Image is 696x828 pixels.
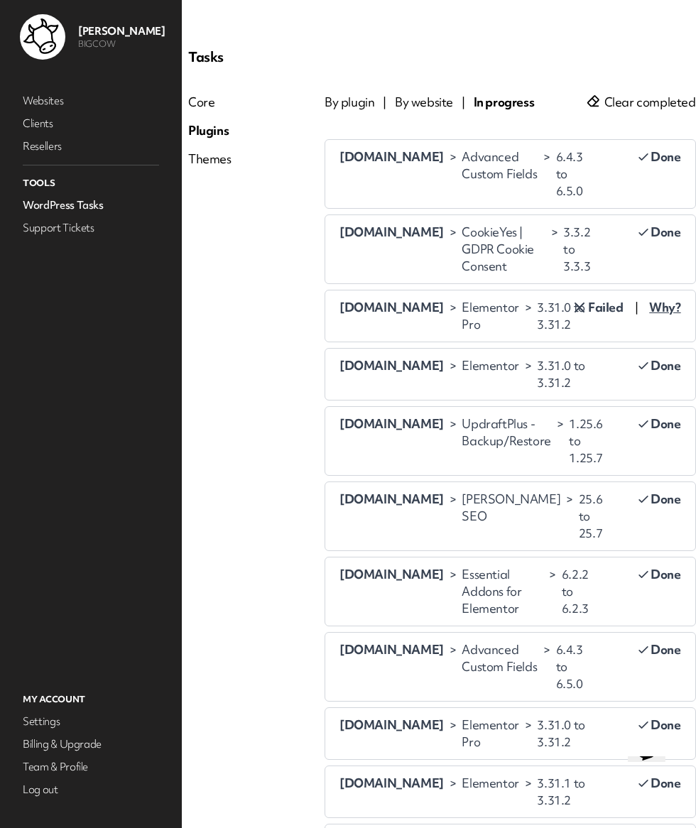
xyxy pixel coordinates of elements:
[519,299,538,333] span: >
[20,218,162,238] a: Support Tickets
[20,734,162,754] a: Billing & Upgrade
[604,94,696,111] span: Clear completed
[383,94,386,111] span: |
[537,299,595,333] span: 3.31.0 to 3.31.2
[20,757,162,777] a: Team & Profile
[569,415,603,467] span: 1.25.6 to 1.25.7
[622,756,679,811] iframe: chat widget
[444,357,462,391] span: >
[537,717,595,751] span: 3.31.0 to 3.31.2
[579,491,602,542] span: 25.6 to 25.7
[462,148,538,200] span: Advanced Custom Fields
[20,174,162,192] p: Tools
[339,224,444,240] span: [DOMAIN_NAME]
[20,136,162,156] a: Resellers
[444,148,462,200] span: >
[649,299,680,316] span: Click here to see details
[545,224,564,275] span: >
[519,717,538,751] span: >
[339,415,444,432] span: [DOMAIN_NAME]
[538,148,556,200] span: >
[462,299,518,333] span: Elementor Pro
[551,415,570,467] span: >
[462,641,538,692] span: Advanced Custom Fields
[462,717,518,751] span: Elementor Pro
[20,195,162,215] a: WordPress Tasks
[636,775,680,792] span: Click here to remove it
[339,775,444,791] span: [DOMAIN_NAME]
[20,780,162,800] a: Log out
[444,775,462,809] span: >
[395,94,453,111] span: By website
[636,148,680,165] span: Click here to remove it
[543,566,562,617] span: >
[519,357,538,391] span: >
[636,641,680,658] span: Click here to remove it
[538,641,556,692] span: >
[339,717,444,733] span: [DOMAIN_NAME]
[444,566,462,617] span: >
[571,299,624,316] span: Click here to remove it
[556,641,596,692] span: 6.4.3 to 6.5.0
[20,91,162,111] a: Websites
[444,491,462,542] span: >
[339,641,444,658] span: [DOMAIN_NAME]
[188,122,232,139] div: Plugins
[560,491,579,542] span: >
[339,566,444,582] span: [DOMAIN_NAME]
[537,357,595,391] span: 3.31.0 to 3.31.2
[444,641,462,692] span: >
[339,491,444,507] span: [DOMAIN_NAME]
[519,775,538,809] span: >
[325,94,374,111] span: By plugin
[462,94,465,111] span: |
[444,415,462,467] span: >
[188,151,232,168] div: Themes
[20,114,162,134] a: Clients
[537,775,595,809] span: 3.31.1 to 3.31.2
[188,94,232,111] div: Core
[339,357,444,374] span: [DOMAIN_NAME]
[636,717,680,734] span: Click here to remove it
[462,566,543,617] span: Essential Addons for Elementor
[462,415,550,467] span: UpdraftPlus - Backup/Restore
[78,24,165,38] p: [PERSON_NAME]
[556,148,596,200] span: 6.4.3 to 6.5.0
[636,491,680,508] span: Click here to remove it
[188,48,606,65] p: Tasks
[462,357,518,391] span: Elementor
[339,299,444,315] span: [DOMAIN_NAME]
[20,690,162,709] p: My Account
[78,38,165,50] p: BIGCOW
[624,299,650,316] span: |
[636,566,680,583] span: Click here to remove it
[462,224,545,275] span: CookieYes | GDPR Cookie Consent
[586,94,696,111] button: Clear completed
[444,224,462,275] span: >
[562,566,596,617] span: 6.2.2 to 6.2.3
[636,224,680,241] span: Click here to remove it
[444,717,462,751] span: >
[474,94,535,111] span: In progress
[339,148,444,165] span: [DOMAIN_NAME]
[636,357,680,374] span: Click here to remove it
[20,712,162,731] a: Settings
[636,415,680,432] span: Click here to remove it
[563,224,595,275] span: 3.3.2 to 3.3.3
[444,299,462,333] span: >
[462,491,560,542] span: [PERSON_NAME] SEO
[462,775,518,809] span: Elementor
